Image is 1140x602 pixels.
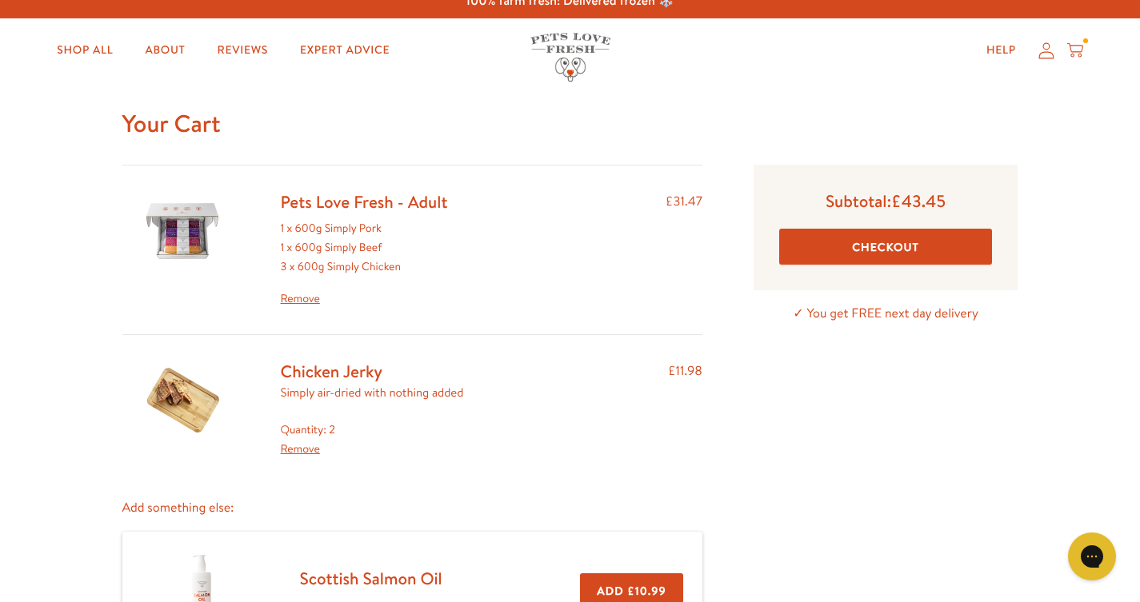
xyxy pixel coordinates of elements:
a: About [132,34,198,66]
a: Remove [281,441,320,456]
iframe: Gorgias live chat messenger [1060,527,1124,586]
div: £31.47 [666,191,702,308]
a: Expert Advice [287,34,402,66]
a: Remove [281,289,448,309]
p: Add something else: [122,497,702,519]
h1: Your Cart [122,108,1018,139]
a: Scottish Salmon Oil [300,567,442,590]
a: Reviews [205,34,281,66]
button: Checkout [779,229,993,265]
a: Shop All [44,34,126,66]
a: Chicken Jerky [281,360,382,383]
p: ✓ You get FREE next day delivery [754,303,1018,325]
div: 1 x 600g Simply Pork 1 x 600g Simply Beef 3 x 600g Simply Chicken [281,219,448,308]
div: £11.98 [668,361,702,459]
p: Simply air-dried with nothing added [281,382,464,403]
div: Quantity: 2 [281,421,464,459]
p: Subtotal: [779,190,993,212]
a: Pets Love Fresh - Adult [281,190,448,213]
img: Chicken Jerky [142,361,222,441]
a: Help [974,34,1029,66]
img: Pets Love Fresh [530,33,610,82]
span: £43.45 [891,189,946,213]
